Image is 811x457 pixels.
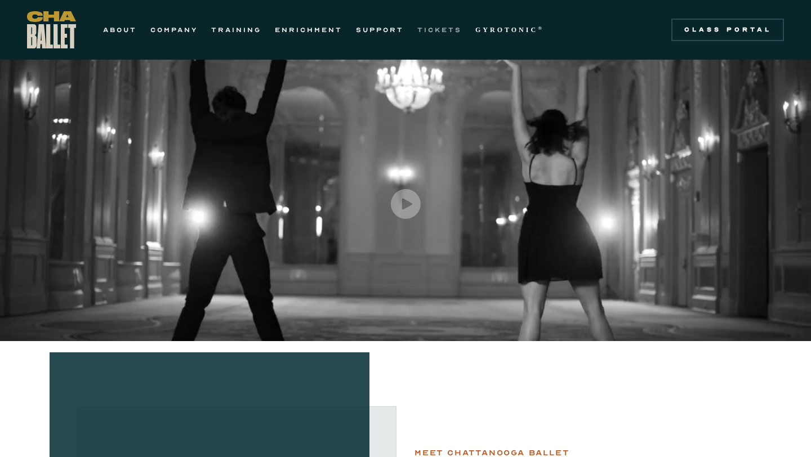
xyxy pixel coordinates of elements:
[103,23,137,37] a: ABOUT
[417,23,462,37] a: TICKETS
[678,25,777,34] div: Class Portal
[475,26,538,34] strong: GYROTONIC
[356,23,404,37] a: SUPPORT
[211,23,261,37] a: TRAINING
[150,23,198,37] a: COMPANY
[475,23,544,37] a: GYROTONIC®
[538,25,544,31] sup: ®
[27,11,76,48] a: home
[275,23,342,37] a: ENRICHMENT
[671,19,784,41] a: Class Portal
